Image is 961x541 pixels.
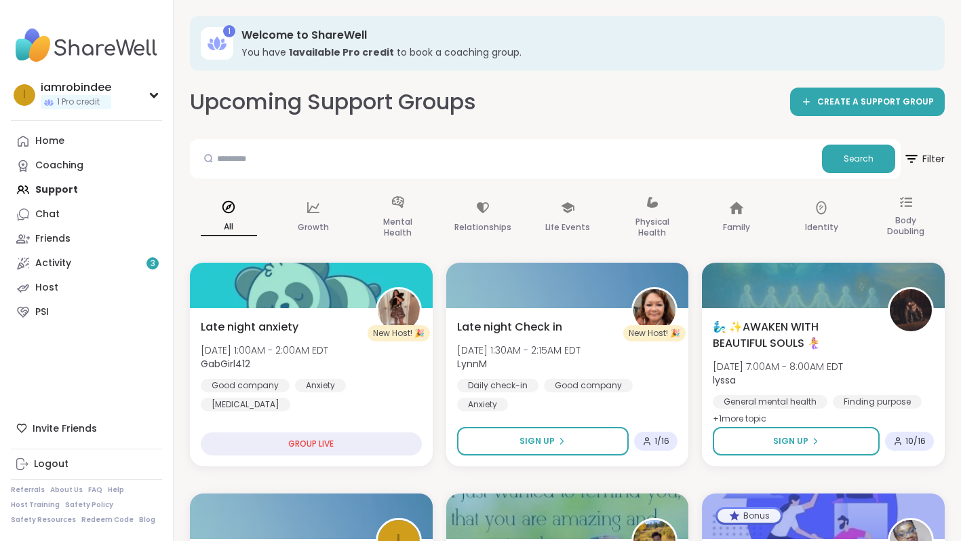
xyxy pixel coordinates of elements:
[35,232,71,246] div: Friends
[545,219,590,236] p: Life Events
[201,343,328,357] span: [DATE] 1:00AM - 2:00AM EDT
[457,398,508,411] div: Anxiety
[805,219,838,236] p: Identity
[35,159,83,172] div: Coaching
[11,485,45,495] a: Referrals
[822,145,895,173] button: Search
[457,427,629,455] button: Sign Up
[11,251,162,276] a: Activity3
[633,289,675,331] img: LynnM
[713,319,873,352] span: 🧞‍♂️ ✨AWAKEN WITH BEAUTIFUL SOULS 🧜‍♀️
[817,96,934,108] span: CREATE A SUPPORT GROUP
[903,139,945,179] button: Filter
[241,45,926,59] h3: You have to book a coaching group.
[201,432,422,455] div: GROUP LIVE
[139,515,155,525] a: Blog
[623,325,686,341] div: New Host! 🎉
[11,129,162,153] a: Home
[35,281,58,295] div: Host
[890,289,932,331] img: lyssa
[878,212,934,240] p: Body Doubling
[368,325,430,341] div: New Host! 🎉
[201,357,250,371] b: GabGirl412
[544,379,633,392] div: Good company
[35,305,49,319] div: PSI
[201,219,257,236] p: All
[50,485,83,495] a: About Us
[289,45,394,59] b: 1 available Pro credit
[723,219,750,236] p: Family
[88,485,102,495] a: FAQ
[201,319,298,335] span: Late night anxiety
[457,343,581,357] span: [DATE] 1:30AM - 2:15AM EDT
[454,219,511,236] p: Relationships
[773,435,808,447] span: Sign Up
[35,257,71,270] div: Activity
[11,515,76,525] a: Safety Resources
[713,427,880,455] button: Sign Up
[65,500,113,510] a: Safety Policy
[11,276,162,300] a: Host
[11,22,162,69] img: ShareWell Nav Logo
[457,357,487,371] b: LynnM
[23,86,26,104] span: i
[713,395,827,409] div: General mental health
[457,379,538,392] div: Daily check-in
[151,258,155,269] span: 3
[903,143,945,175] span: Filter
[11,416,162,441] div: Invite Friends
[201,379,290,392] div: Good company
[11,227,162,251] a: Friends
[298,219,329,236] p: Growth
[790,88,945,116] a: CREATE A SUPPORT GROUP
[11,452,162,477] a: Logout
[833,395,922,409] div: Finding purpose
[190,87,476,117] h2: Upcoming Support Groups
[378,289,420,331] img: GabGirl412
[370,214,426,241] p: Mental Health
[241,28,926,43] h3: Welcome to ShareWell
[519,435,555,447] span: Sign Up
[625,214,681,241] p: Physical Health
[108,485,124,495] a: Help
[201,398,290,411] div: [MEDICAL_DATA]
[718,509,781,523] div: Bonus
[223,25,235,37] div: 1
[295,379,346,392] div: Anxiety
[654,436,669,447] span: 1 / 16
[11,500,60,510] a: Host Training
[713,373,736,387] b: lyssa
[81,515,134,525] a: Redeem Code
[905,436,926,447] span: 10 / 16
[11,300,162,324] a: PSI
[35,134,64,148] div: Home
[457,319,562,335] span: Late night Check in
[11,202,162,227] a: Chat
[57,96,100,108] span: 1 Pro credit
[35,208,60,221] div: Chat
[11,153,162,178] a: Coaching
[713,360,843,373] span: [DATE] 7:00AM - 8:00AM EDT
[34,458,68,471] div: Logout
[41,80,111,95] div: iamrobindee
[844,153,874,165] span: Search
